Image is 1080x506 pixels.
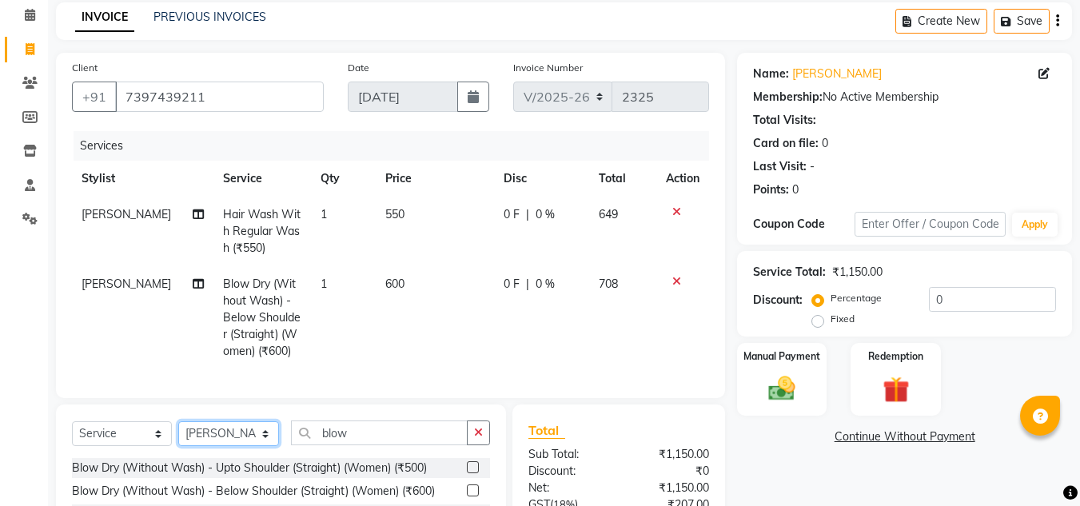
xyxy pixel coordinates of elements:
[516,463,619,480] div: Discount:
[72,483,435,500] div: Blow Dry (Without Wash) - Below Shoulder (Straight) (Women) (₹600)
[385,277,405,291] span: 600
[619,463,721,480] div: ₹0
[599,277,618,291] span: 708
[1012,213,1058,237] button: Apply
[760,373,803,404] img: _cash.svg
[753,158,807,175] div: Last Visit:
[753,112,816,129] div: Total Visits:
[589,161,657,197] th: Total
[753,292,803,309] div: Discount:
[526,276,529,293] span: |
[822,135,828,152] div: 0
[82,207,171,221] span: [PERSON_NAME]
[513,61,583,75] label: Invoice Number
[753,181,789,198] div: Points:
[536,276,555,293] span: 0 %
[753,89,823,106] div: Membership:
[115,82,324,112] input: Search by Name/Mobile/Email/Code
[291,420,468,445] input: Search or Scan
[619,480,721,496] div: ₹1,150.00
[753,135,819,152] div: Card on file:
[753,66,789,82] div: Name:
[832,264,883,281] div: ₹1,150.00
[223,207,301,255] span: Hair Wash With Regular Wash (₹550)
[526,206,529,223] span: |
[528,422,565,439] span: Total
[213,161,311,197] th: Service
[74,131,721,161] div: Services
[311,161,376,197] th: Qty
[321,277,327,291] span: 1
[855,212,1006,237] input: Enter Offer / Coupon Code
[153,10,266,24] a: PREVIOUS INVOICES
[875,373,918,406] img: _gift.svg
[385,207,405,221] span: 550
[536,206,555,223] span: 0 %
[895,9,987,34] button: Create New
[348,61,369,75] label: Date
[792,181,799,198] div: 0
[810,158,815,175] div: -
[743,349,820,364] label: Manual Payment
[753,264,826,281] div: Service Total:
[321,207,327,221] span: 1
[599,207,618,221] span: 649
[656,161,709,197] th: Action
[376,161,494,197] th: Price
[792,66,882,82] a: [PERSON_NAME]
[516,446,619,463] div: Sub Total:
[72,61,98,75] label: Client
[868,349,923,364] label: Redemption
[504,206,520,223] span: 0 F
[831,291,882,305] label: Percentage
[494,161,589,197] th: Disc
[72,82,117,112] button: +91
[75,3,134,32] a: INVOICE
[740,428,1069,445] a: Continue Without Payment
[753,216,854,233] div: Coupon Code
[223,277,301,358] span: Blow Dry (Without Wash) - Below Shoulder (Straight) (Women) (₹600)
[82,277,171,291] span: [PERSON_NAME]
[753,89,1056,106] div: No Active Membership
[994,9,1050,34] button: Save
[831,312,855,326] label: Fixed
[516,480,619,496] div: Net:
[72,460,427,476] div: Blow Dry (Without Wash) - Upto Shoulder (Straight) (Women) (₹500)
[504,276,520,293] span: 0 F
[72,161,213,197] th: Stylist
[619,446,721,463] div: ₹1,150.00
